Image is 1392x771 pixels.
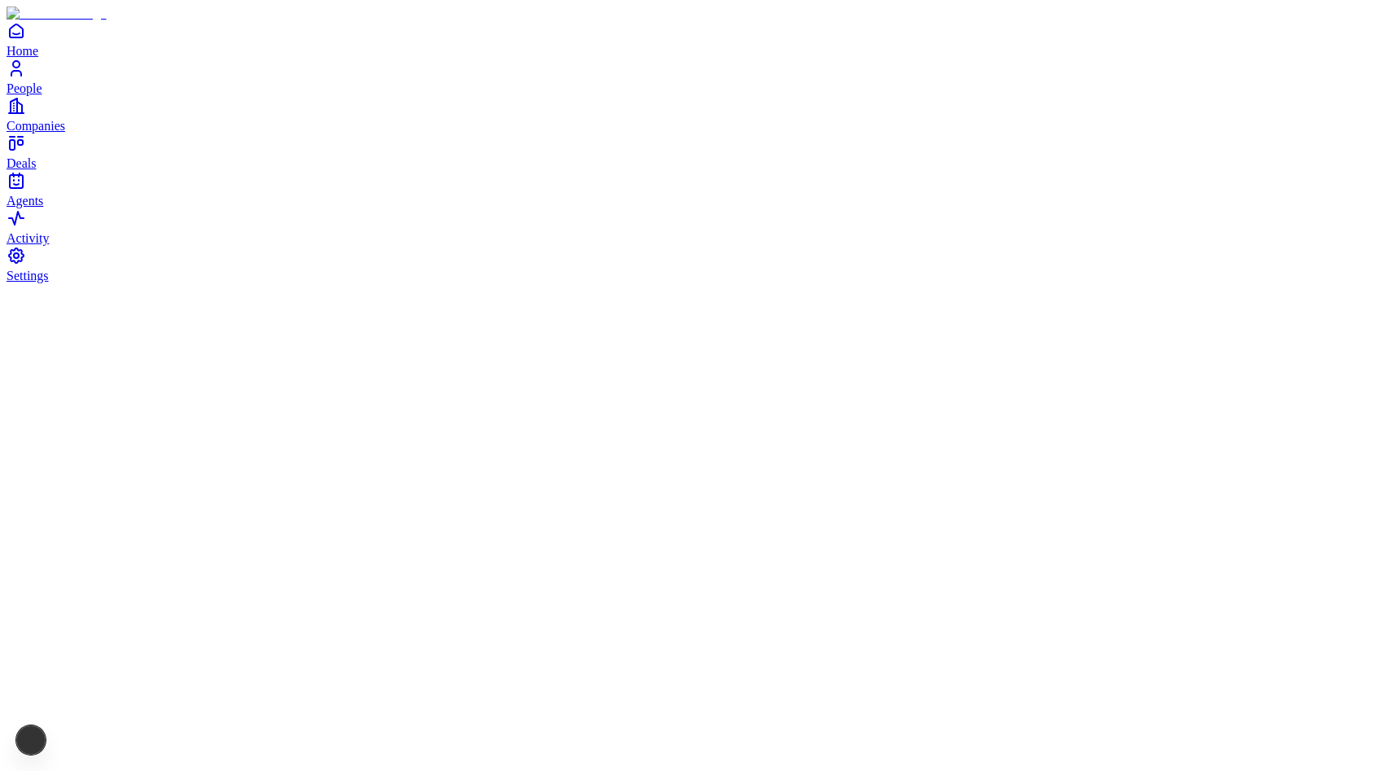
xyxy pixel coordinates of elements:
a: People [7,59,1385,95]
a: Home [7,21,1385,58]
span: Agents [7,194,43,208]
a: Agents [7,171,1385,208]
span: People [7,81,42,95]
a: Deals [7,134,1385,170]
span: Home [7,44,38,58]
span: Deals [7,156,36,170]
a: Settings [7,246,1385,283]
a: Companies [7,96,1385,133]
span: Settings [7,269,49,283]
a: Activity [7,208,1385,245]
span: Activity [7,231,49,245]
span: Companies [7,119,65,133]
img: Item Brain Logo [7,7,107,21]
